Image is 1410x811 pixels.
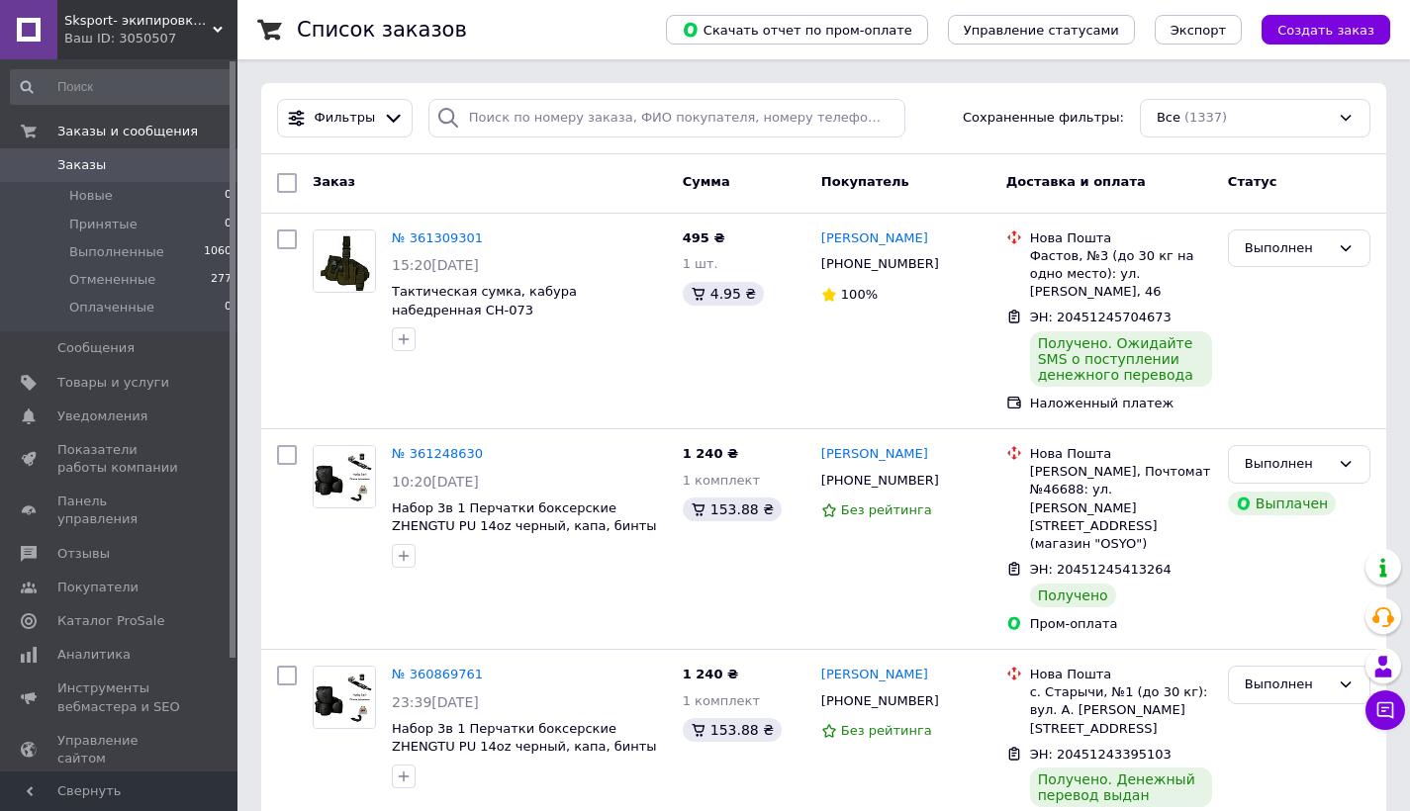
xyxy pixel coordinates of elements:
span: Оплаченные [69,299,154,316]
span: Создать заказ [1277,23,1374,38]
span: ЭН: 20451245704673 [1030,310,1172,324]
span: Заказ [313,174,355,189]
input: Поиск по номеру заказа, ФИО покупателя, номеру телефона, Email, номеру накладной [428,99,905,137]
div: [PHONE_NUMBER] [817,251,943,277]
a: Создать заказ [1242,22,1390,37]
span: 1060 [204,243,232,261]
div: Выплачен [1228,492,1336,515]
input: Поиск [10,69,234,105]
h1: Список заказов [297,18,467,42]
span: Все [1157,109,1180,128]
span: Фильтры [315,109,376,128]
img: Фото товару [314,446,375,507]
a: № 360869761 [392,667,483,681]
span: Аналитика [57,646,131,664]
a: [PERSON_NAME] [821,445,928,464]
span: 15:20[DATE] [392,257,479,273]
div: 4.95 ₴ [683,282,764,306]
span: Принятые [69,216,138,233]
span: Управление статусами [964,23,1119,38]
span: Покупатели [57,579,139,596]
span: 495 ₴ [683,230,725,245]
span: 0 [225,216,232,233]
span: Показатели работы компании [57,441,183,477]
span: Заказы и сообщения [57,123,198,140]
a: [PERSON_NAME] [821,666,928,684]
a: Фото товару [313,229,376,293]
div: Пром-оплата [1030,615,1212,633]
span: ЭН: 20451245413264 [1030,562,1172,577]
button: Чат с покупателем [1365,690,1405,730]
span: Отмененные [69,271,155,289]
span: Сумма [683,174,730,189]
span: ЭН: 20451243395103 [1030,747,1172,762]
span: Каталог ProSale [57,612,164,630]
div: [PHONE_NUMBER] [817,468,943,494]
button: Скачать отчет по пром-оплате [666,15,928,45]
a: [PERSON_NAME] [821,229,928,248]
div: Выполнен [1245,675,1330,695]
a: Тактическая сумка, кабура набедренная CH-073 [392,284,577,317]
span: Панель управления [57,493,183,528]
span: Покупатель [821,174,909,189]
span: 277 [211,271,232,289]
button: Создать заказ [1262,15,1390,45]
span: 1 комплект [683,473,760,488]
img: Фото товару [314,230,375,292]
span: 1 240 ₴ [683,446,738,461]
span: Без рейтинга [841,502,932,517]
button: Экспорт [1155,15,1242,45]
span: Управление сайтом [57,732,183,767]
span: 1 шт. [683,256,718,271]
span: Отзывы [57,545,110,563]
div: Получено. Денежный перевод выдан [1030,767,1212,807]
span: 0 [225,187,232,205]
span: 23:39[DATE] [392,694,479,710]
div: [PHONE_NUMBER] [817,688,943,714]
span: 1 240 ₴ [683,667,738,681]
div: 153.88 ₴ [683,497,782,521]
span: Экспорт [1171,23,1226,38]
span: 10:20[DATE] [392,474,479,490]
span: Сохраненные фильтры: [963,109,1124,128]
span: Уведомления [57,407,147,425]
a: Набор 3в 1 Перчатки боксерские ZHENGTU PU 14oz черный, капа, бинты 3м [392,721,657,772]
div: Фастов, №3 (до 30 кг на одно место): ул. [PERSON_NAME], 46 [1030,247,1212,302]
span: Доставка и оплата [1006,174,1146,189]
span: 0 [225,299,232,316]
span: Инструменты вебмастера и SEO [57,679,183,715]
span: 1 комплект [683,693,760,708]
div: Получено. Ожидайте SMS о поступлении денежного перевода [1030,331,1212,387]
span: Товары и услуги [57,374,169,392]
span: Скачать отчет по пром-оплате [682,21,912,39]
div: 153.88 ₴ [683,718,782,742]
span: Без рейтинга [841,723,932,738]
div: Выполнен [1245,454,1330,475]
div: Ваш ID: 3050507 [64,30,237,47]
a: Фото товару [313,666,376,729]
div: Нова Пошта [1030,666,1212,683]
div: Наложенный платеж [1030,395,1212,412]
div: Нова Пошта [1030,229,1212,247]
span: (1337) [1184,110,1227,125]
a: Набор 3в 1 Перчатки боксерские ZHENGTU PU 14oz черный, капа, бинты 3м [392,500,657,552]
a: Фото товару [313,445,376,508]
span: Sksport- экипировка для единоборств [64,12,213,30]
div: Получено [1030,584,1116,607]
span: Статус [1228,174,1277,189]
span: Сообщения [57,339,135,357]
span: Новые [69,187,113,205]
span: Выполненные [69,243,164,261]
span: 100% [841,287,878,302]
a: № 361309301 [392,230,483,245]
a: № 361248630 [392,446,483,461]
span: Заказы [57,156,106,174]
div: Нова Пошта [1030,445,1212,463]
div: с. Старычи, №1 (до 30 кг): вул. А. [PERSON_NAME][STREET_ADDRESS] [1030,683,1212,738]
img: Фото товару [314,667,375,728]
div: [PERSON_NAME], Почтомат №46688: ул. [PERSON_NAME][STREET_ADDRESS] (магазин "OSYO") [1030,463,1212,553]
button: Управление статусами [948,15,1135,45]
